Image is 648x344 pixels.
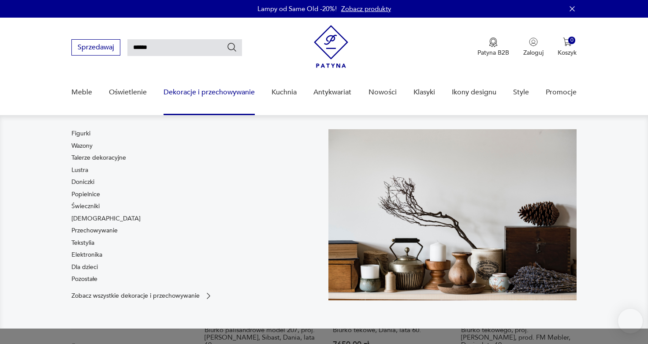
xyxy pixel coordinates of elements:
[546,75,577,109] a: Promocje
[71,190,100,199] a: Popielnice
[341,4,391,13] a: Zobacz produkty
[529,37,538,46] img: Ikonka użytkownika
[71,251,102,259] a: Elektronika
[513,75,529,109] a: Style
[369,75,397,109] a: Nowości
[523,37,544,57] button: Zaloguj
[71,226,118,235] a: Przechowywanie
[109,75,147,109] a: Oświetlenie
[71,153,126,162] a: Talerze dekoracyjne
[618,309,643,333] iframe: Smartsupp widget button
[477,37,509,57] button: Patyna B2B
[71,202,100,211] a: Świeczniki
[568,37,576,44] div: 0
[558,49,577,57] p: Koszyk
[489,37,498,47] img: Ikona medalu
[558,37,577,57] button: 0Koszyk
[71,293,200,299] p: Zobacz wszystkie dekoracje i przechowywanie
[71,263,98,272] a: Dla dzieci
[71,75,92,109] a: Meble
[477,37,509,57] a: Ikona medaluPatyna B2B
[272,75,297,109] a: Kuchnia
[563,37,572,46] img: Ikona koszyka
[71,166,88,175] a: Lustra
[71,39,120,56] button: Sprzedawaj
[71,275,97,284] a: Pozostałe
[452,75,496,109] a: Ikony designu
[313,75,351,109] a: Antykwariat
[71,45,120,51] a: Sprzedawaj
[413,75,435,109] a: Klasyki
[71,142,93,150] a: Wazony
[71,239,94,247] a: Tekstylia
[71,292,213,300] a: Zobacz wszystkie dekoracje i przechowywanie
[523,49,544,57] p: Zaloguj
[314,25,348,68] img: Patyna - sklep z meblami i dekoracjami vintage
[257,4,337,13] p: Lampy od Same Old -20%!
[164,75,255,109] a: Dekoracje i przechowywanie
[71,178,94,187] a: Doniczki
[71,214,141,223] a: [DEMOGRAPHIC_DATA]
[227,42,237,52] button: Szukaj
[328,129,577,300] img: cfa44e985ea346226f89ee8969f25989.jpg
[477,49,509,57] p: Patyna B2B
[71,129,90,138] a: Figurki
